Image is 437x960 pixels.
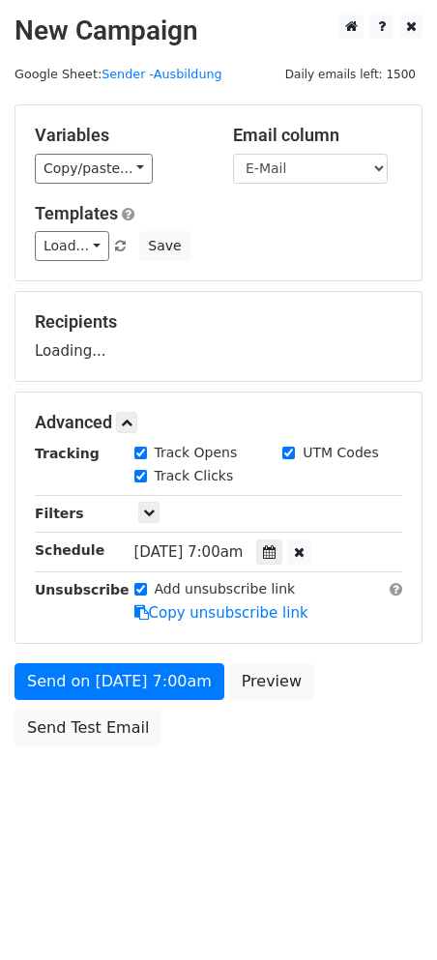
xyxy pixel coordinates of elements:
h5: Advanced [35,412,402,433]
a: Copy unsubscribe link [134,604,308,622]
small: Google Sheet: [15,67,222,81]
a: Templates [35,203,118,223]
h5: Recipients [35,311,402,333]
span: Daily emails left: 1500 [278,64,422,85]
iframe: Chat Widget [340,867,437,960]
button: Save [139,231,189,261]
h5: Variables [35,125,204,146]
span: [DATE] 7:00am [134,543,244,561]
label: Track Clicks [155,466,234,486]
strong: Unsubscribe [35,582,130,597]
strong: Tracking [35,446,100,461]
h5: Email column [233,125,402,146]
label: Add unsubscribe link [155,579,296,599]
h2: New Campaign [15,15,422,47]
a: Send Test Email [15,710,161,746]
a: Send on [DATE] 7:00am [15,663,224,700]
label: UTM Codes [303,443,378,463]
a: Preview [229,663,314,700]
label: Track Opens [155,443,238,463]
a: Load... [35,231,109,261]
div: Chat-Widget [340,867,437,960]
div: Loading... [35,311,402,362]
strong: Schedule [35,542,104,558]
a: Copy/paste... [35,154,153,184]
a: Daily emails left: 1500 [278,67,422,81]
strong: Filters [35,506,84,521]
a: Sender -Ausbildung [102,67,222,81]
